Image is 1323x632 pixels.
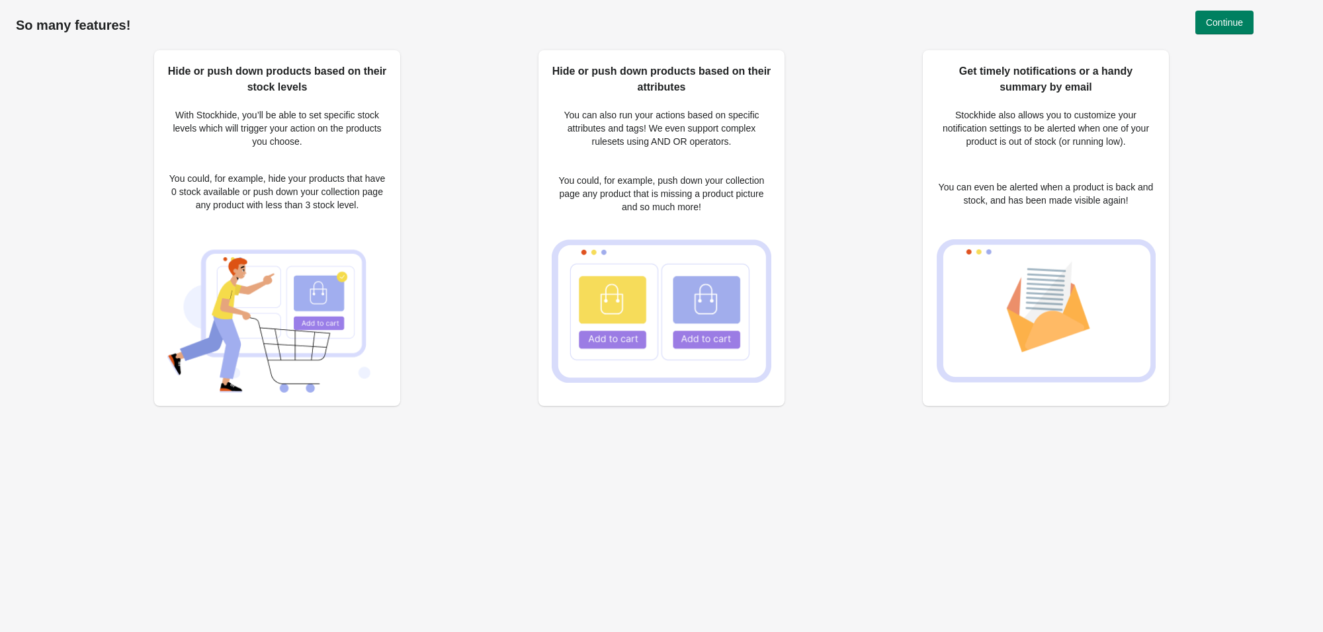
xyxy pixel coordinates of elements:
img: Hide or push down products based on their attributes [552,239,771,383]
h2: Hide or push down products based on their attributes [552,63,771,95]
span: Continue [1206,17,1243,28]
button: Continue [1195,11,1254,34]
h2: Hide or push down products based on their stock levels [167,63,387,95]
img: Get timely notifications or a handy summary by email [936,239,1156,383]
p: Stockhide also allows you to customize your notification settings to be alerted when one of your ... [936,108,1156,148]
p: With Stockhide, you’ll be able to set specific stock levels which will trigger your action on the... [167,108,387,148]
h2: Get timely notifications or a handy summary by email [936,63,1156,95]
h1: So many features! [16,17,1307,33]
p: You can also run your actions based on specific attributes and tags! We even support complex rule... [552,108,771,148]
p: You could, for example, hide your products that have 0 stock available or push down your collecti... [167,172,387,212]
p: You could, for example, push down your collection page any product that is missing a product pict... [552,174,771,214]
p: You can even be alerted when a product is back and stock, and has been made visible again! [936,180,1156,207]
img: Hide or push down products based on their stock levels [167,235,387,393]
